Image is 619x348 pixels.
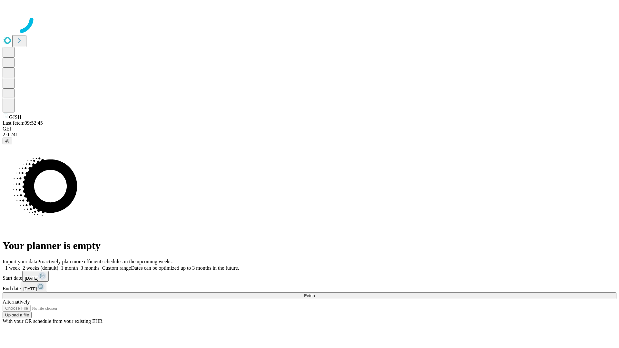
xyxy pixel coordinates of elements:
[102,265,131,271] span: Custom range
[3,138,12,144] button: @
[3,126,616,132] div: GEI
[3,271,616,282] div: Start date
[23,265,58,271] span: 2 weeks (default)
[3,312,32,318] button: Upload a file
[5,139,10,143] span: @
[131,265,239,271] span: Dates can be optimized up to 3 months in the future.
[9,114,21,120] span: GJSH
[3,259,37,264] span: Import your data
[3,240,616,252] h1: Your planner is empty
[304,293,315,298] span: Fetch
[61,265,78,271] span: 1 month
[22,271,49,282] button: [DATE]
[3,299,30,304] span: Alternatively
[3,318,103,324] span: With your OR schedule from your existing EHR
[3,132,616,138] div: 2.0.241
[5,265,20,271] span: 1 week
[21,282,47,292] button: [DATE]
[3,282,616,292] div: End date
[25,276,38,281] span: [DATE]
[37,259,173,264] span: Proactively plan more efficient schedules in the upcoming weeks.
[81,265,100,271] span: 3 months
[23,286,37,291] span: [DATE]
[3,292,616,299] button: Fetch
[3,120,43,126] span: Last fetch: 09:52:45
